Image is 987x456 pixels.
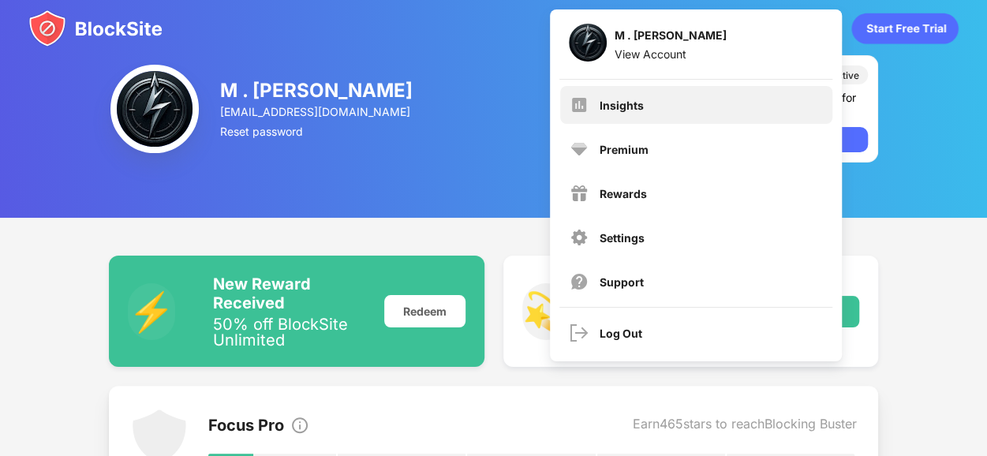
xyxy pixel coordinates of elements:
[851,13,959,44] div: animation
[522,283,570,340] div: 💫
[632,416,856,438] div: Earn 465 stars to reach Blocking Buster
[600,187,647,200] div: Rewards
[213,275,365,312] div: New Reward Received
[208,416,284,438] div: Focus Pro
[600,275,644,289] div: Support
[569,24,607,62] img: ACg8ocIJN9-V7-BoftSVNo5qY8wPn1S5dETjFBLdaoLg_z0zxfiCTsoD=s96-c
[570,272,589,291] img: support.svg
[600,231,645,245] div: Settings
[128,283,175,340] div: ⚡️
[829,69,858,81] div: Active
[110,65,199,153] img: ACg8ocIJN9-V7-BoftSVNo5qY8wPn1S5dETjFBLdaoLg_z0zxfiCTsoD=s96-c
[600,143,649,156] div: Premium
[213,316,365,348] div: 50% off BlockSite Unlimited
[220,79,415,102] div: M . [PERSON_NAME]
[570,140,589,159] img: premium.svg
[570,228,589,247] img: menu-settings.svg
[570,323,589,342] img: logout.svg
[28,9,163,47] img: blocksite-icon.svg
[384,295,465,327] div: Redeem
[570,184,589,203] img: menu-rewards.svg
[615,47,727,61] div: View Account
[615,28,727,47] div: M . [PERSON_NAME]
[600,327,642,340] div: Log Out
[600,99,644,112] div: Insights
[220,125,415,138] div: Reset password
[570,95,589,114] img: menu-insights.svg
[290,416,309,435] img: info.svg
[220,105,415,118] div: [EMAIL_ADDRESS][DOMAIN_NAME]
